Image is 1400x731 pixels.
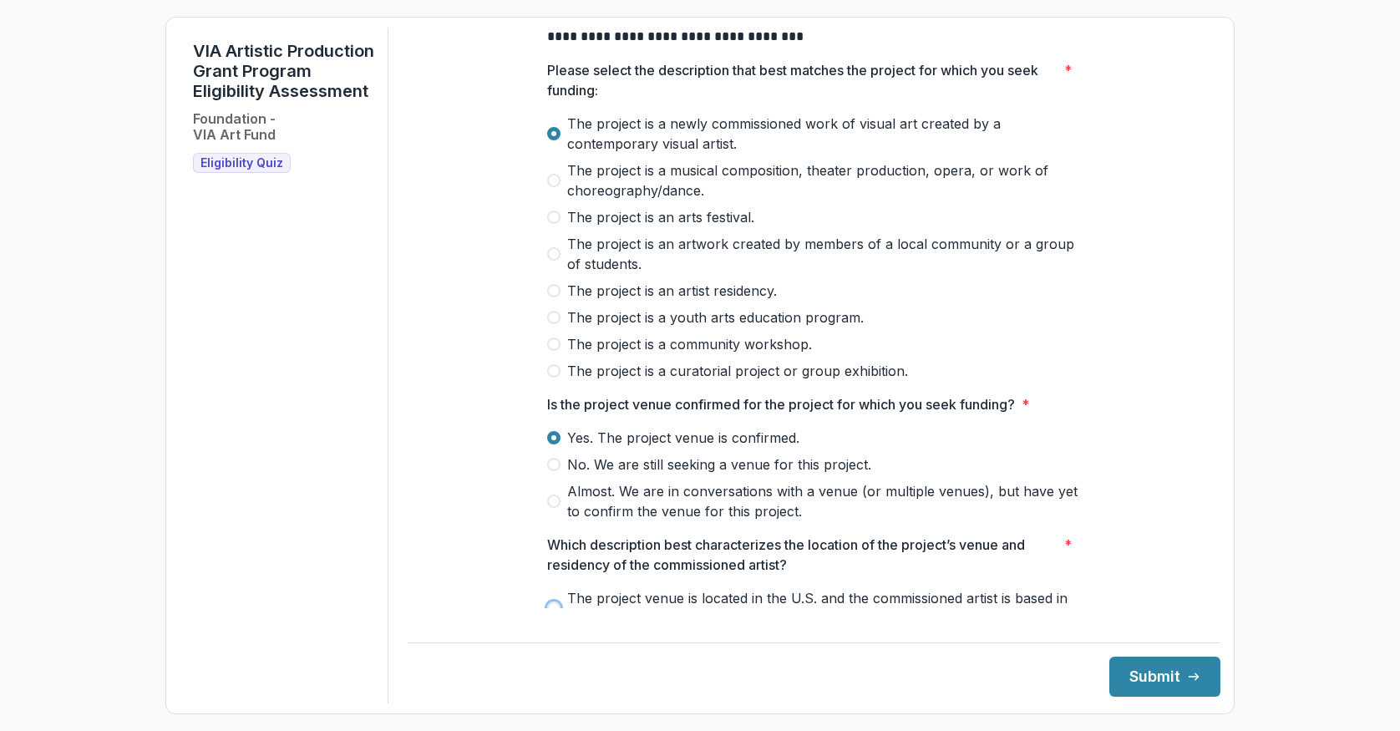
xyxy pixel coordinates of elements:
span: Almost. We are in conversations with a venue (or multiple venues), but have yet to confirm the ve... [567,481,1082,521]
span: Eligibility Quiz [200,156,283,170]
span: The project is a curatorial project or group exhibition. [567,361,908,381]
button: Submit [1109,657,1220,697]
span: The project is a youth arts education program. [567,307,864,327]
span: The project is an artwork created by members of a local community or a group of students. [567,234,1082,274]
p: Which description best characterizes the location of the project’s venue and residency of the com... [547,535,1058,575]
h1: VIA Artistic Production Grant Program Eligibility Assessment [193,41,374,101]
span: No. We are still seeking a venue for this project. [567,454,871,475]
p: Is the project venue confirmed for the project for which you seek funding? [547,394,1015,414]
span: The project is a musical composition, theater production, opera, or work of choreography/dance. [567,160,1082,201]
span: The project is an artist residency. [567,281,777,301]
span: Yes. The project venue is confirmed. [567,428,799,448]
span: The project is an arts festival. [567,207,754,227]
span: The project is a newly commissioned work of visual art created by a contemporary visual artist. [567,114,1082,154]
span: The project is a community workshop. [567,334,812,354]
h2: Foundation - VIA Art Fund [193,111,276,143]
span: The project venue is located in the U.S. and the commissioned artist is based in the U.S. [567,588,1082,628]
p: Please select the description that best matches the project for which you seek funding: [547,60,1058,100]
